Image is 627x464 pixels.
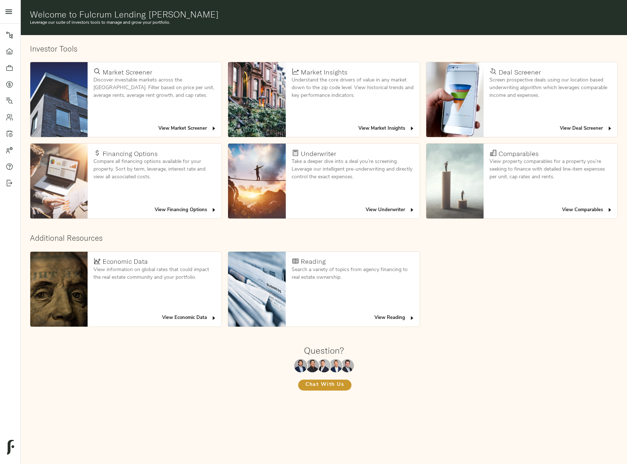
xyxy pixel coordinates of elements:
p: Understand the core drivers of value in any market down to the zip code level. View historical tr... [292,76,414,99]
button: View Market Insights [357,123,417,134]
img: Maxwell Wu [294,359,307,372]
img: Economic Data [30,252,88,327]
button: View Economic Data [160,312,219,324]
img: Underwriter [228,144,285,218]
img: Market Insights [228,62,285,137]
h4: Financing Options [103,150,158,158]
h2: Investor Tools [30,44,618,53]
button: View Financing Options [153,205,219,216]
span: View Market Insights [358,125,415,133]
p: Discover investable markets across the [GEOGRAPHIC_DATA]. Filter based on price per unit, average... [93,76,216,99]
button: View Underwriter [364,205,417,216]
img: Justin Stamp [341,359,354,372]
img: Richard Le [329,359,342,372]
p: Compare all financing options available for your property. Sort by term, leverage, interest rate ... [93,158,216,181]
h4: Deal Screener [499,68,541,76]
span: View Market Screener [158,125,217,133]
p: Screen prospective deals using our location based underwriting algorithm which leverages comparab... [489,76,612,99]
img: Financing Options [30,144,88,218]
h4: Underwriter [301,150,336,158]
span: View Deal Screener [560,125,613,133]
button: View Deal Screener [558,123,615,134]
h4: Market Screener [103,68,152,76]
button: View Market Screener [157,123,219,134]
span: View Financing Options [155,206,217,214]
h1: Question? [304,345,344,355]
p: View information on global rates that could impact the real estate community and your portfolio. [93,266,216,281]
p: Take a deeper dive into a deal you’re screening. Leverage our intelligent pre-underwriting and di... [292,158,414,181]
p: View property comparables for a property you’re seeking to finance with detailed line-item expens... [489,158,612,181]
span: View Reading [374,314,415,322]
button: Chat With Us [298,380,351,391]
p: Search a variety of topics from agency financing to real estate ownership. [292,266,414,281]
span: Chat With Us [305,380,344,389]
img: Zach Frizzera [318,359,331,372]
h4: Reading [301,258,326,266]
p: Leverage our suite of investors tools to manage and grow your portfolio. [30,19,618,26]
img: Deal Screener [426,62,484,137]
img: Reading [228,252,285,327]
h4: Comparables [499,150,539,158]
button: View Reading [373,312,417,324]
button: View Comparables [560,205,615,216]
span: View Underwriter [366,206,415,214]
h4: Economic Data [103,258,148,266]
h4: Market Insights [301,68,347,76]
span: View Economic Data [162,314,217,322]
h2: Additional Resources [30,233,618,243]
span: View Comparables [562,206,613,214]
img: Comparables [426,144,484,218]
img: Kenneth Mendonça [306,359,319,372]
h1: Welcome to Fulcrum Lending [PERSON_NAME] [30,9,618,19]
img: Market Screener [30,62,88,137]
